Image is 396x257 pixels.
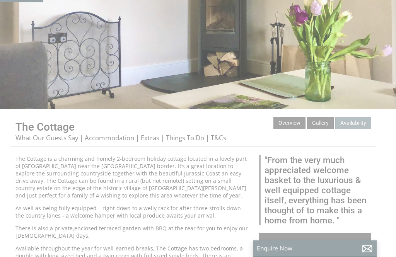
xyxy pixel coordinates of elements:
a: Things To Do [166,133,204,142]
p: Enquire Now [257,244,373,252]
a: Gallery [307,117,334,129]
p: There is also a private,enclosed terraced garden with BBQ at the rear for you to enjoy our [DEMOG... [15,225,249,239]
a: Overview [273,117,306,129]
a: What Our Guests Say [15,133,78,142]
blockquote: "From the very much appreciated welcome basket to the luxurious & well equipped cottage itself, e... [259,155,371,225]
p: The Cottage is a charming and homely 2-bedroom holiday cottage located in a lovely part of [GEOGR... [15,155,249,199]
a: Accommodation [85,133,134,142]
p: As well as being fully equipped – right down to a welly rack for after those strolls down the cou... [15,204,249,219]
a: The Cottage [15,121,75,133]
a: Extras [141,133,159,142]
a: T&Cs [211,133,226,142]
a: Availability [335,117,371,129]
